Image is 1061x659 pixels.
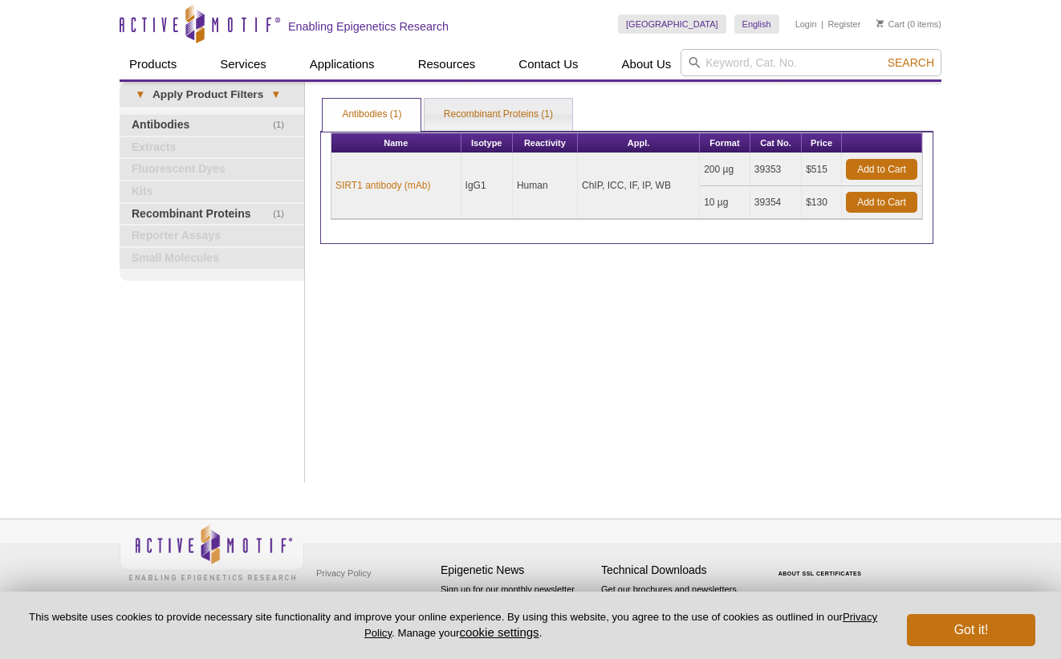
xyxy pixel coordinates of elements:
a: Fluorescent Dyes [120,159,304,180]
input: Keyword, Cat. No. [681,49,941,76]
button: cookie settings [459,625,539,639]
a: Recombinant Proteins (1) [425,99,572,131]
a: SIRT1 antibody (mAb) [335,178,431,193]
a: Kits [120,181,304,202]
span: (1) [273,115,293,136]
a: Privacy Policy [364,611,877,638]
a: Antibodies (1) [323,99,421,131]
table: Click to Verify - This site chose Symantec SSL for secure e-commerce and confidential communicati... [762,547,882,583]
button: Got it! [907,614,1035,646]
a: Products [120,49,186,79]
th: Format [700,133,750,153]
a: ABOUT SSL CERTIFICATES [778,571,862,576]
span: ▾ [128,87,152,102]
a: Applications [300,49,384,79]
p: This website uses cookies to provide necessary site functionality and improve your online experie... [26,610,880,641]
a: Small Molecules [120,248,304,269]
img: Active Motif, [120,519,304,584]
th: Cat No. [750,133,802,153]
a: (1)Antibodies [120,115,304,136]
td: 200 µg [700,153,750,186]
td: 39353 [750,153,802,186]
a: English [734,14,779,34]
th: Appl. [578,133,700,153]
span: (1) [273,204,293,225]
td: ChIP, ICC, IF, IP, WB [578,153,700,219]
p: Get our brochures and newsletters, or request them by mail. [601,583,754,624]
th: Isotype [461,133,513,153]
th: Price [802,133,842,153]
th: Name [331,133,461,153]
h4: Epigenetic News [441,563,593,577]
a: Services [210,49,276,79]
a: Login [795,18,817,30]
td: Human [513,153,578,219]
p: Sign up for our monthly newsletter highlighting recent publications in the field of epigenetics. [441,583,593,637]
a: ▾Apply Product Filters▾ [120,82,304,108]
a: Terms & Conditions [312,585,396,609]
a: About Us [612,49,681,79]
a: Resources [409,49,486,79]
a: Privacy Policy [312,561,375,585]
button: Search [883,55,939,70]
a: Cart [876,18,904,30]
span: Search [888,56,934,69]
h2: Enabling Epigenetics Research [288,19,449,34]
td: 10 µg [700,186,750,219]
a: Add to Cart [846,159,917,180]
td: $515 [802,153,842,186]
a: Contact Us [509,49,587,79]
li: | [821,14,823,34]
td: $130 [802,186,842,219]
li: (0 items) [876,14,941,34]
h4: Technical Downloads [601,563,754,577]
span: ▾ [263,87,288,102]
a: Add to Cart [846,192,917,213]
a: Extracts [120,137,304,158]
td: 39354 [750,186,802,219]
a: [GEOGRAPHIC_DATA] [618,14,726,34]
th: Reactivity [513,133,578,153]
a: Register [827,18,860,30]
a: (1)Recombinant Proteins [120,204,304,225]
img: Your Cart [876,19,884,27]
a: Reporter Assays [120,226,304,246]
td: IgG1 [461,153,513,219]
